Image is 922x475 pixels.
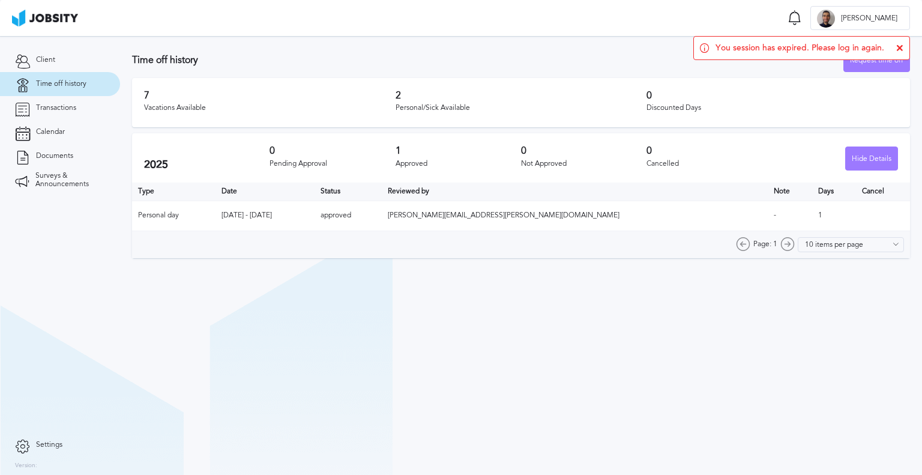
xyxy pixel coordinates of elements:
h3: 1 [396,145,521,156]
img: ab4bad089aa723f57921c736e9817d99.png [12,10,78,26]
h3: 7 [144,90,396,101]
span: - [774,211,776,219]
h3: 0 [646,90,898,101]
td: approved [315,201,382,231]
div: Vacations Available [144,104,396,112]
div: Not Approved [521,160,646,168]
label: Version: [15,462,37,470]
button: S[PERSON_NAME] [810,6,910,30]
td: [DATE] - [DATE] [215,201,315,231]
th: Toggle SortBy [215,183,315,201]
h3: 2 [396,90,647,101]
h3: 0 [521,145,646,156]
span: [PERSON_NAME][EMAIL_ADDRESS][PERSON_NAME][DOMAIN_NAME] [388,211,619,219]
div: Request time off [844,49,909,73]
span: Settings [36,441,62,449]
span: Documents [36,152,73,160]
span: Client [36,56,55,64]
span: Calendar [36,128,65,136]
span: You session has expired. Please log in again. [716,43,884,53]
td: Personal day [132,201,215,231]
div: Personal/Sick Available [396,104,647,112]
button: Request time off [843,48,910,72]
h3: Time off history [132,55,843,65]
h3: 0 [646,145,772,156]
th: Toggle SortBy [768,183,812,201]
div: Cancelled [646,160,772,168]
th: Cancel [856,183,910,201]
div: Approved [396,160,521,168]
th: Type [132,183,215,201]
span: Transactions [36,104,76,112]
div: Pending Approval [270,160,395,168]
h3: 0 [270,145,395,156]
div: S [817,10,835,28]
th: Toggle SortBy [382,183,767,201]
button: Hide Details [845,147,898,171]
span: [PERSON_NAME] [835,14,903,23]
div: Discounted Days [646,104,898,112]
h2: 2025 [144,159,270,171]
span: Time off history [36,80,86,88]
span: Surveys & Announcements [35,172,105,189]
th: Toggle SortBy [315,183,382,201]
span: Page: 1 [753,240,777,249]
th: Days [812,183,856,201]
td: 1 [812,201,856,231]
